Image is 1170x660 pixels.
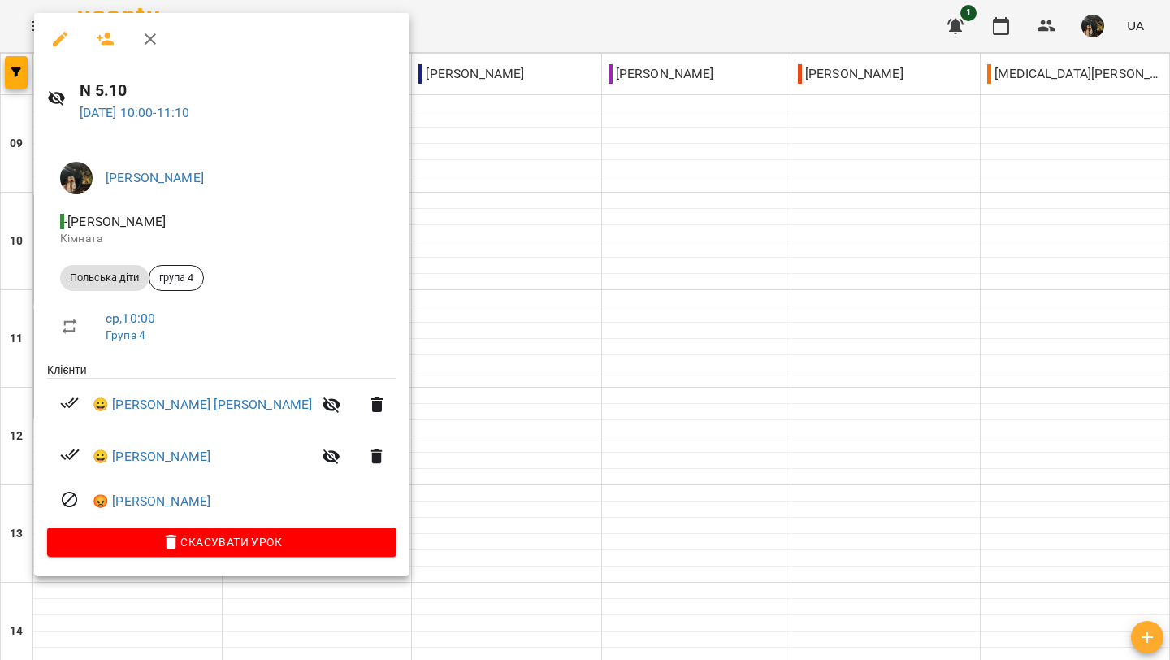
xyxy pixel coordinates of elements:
[60,445,80,464] svg: Візит сплачено
[60,214,169,229] span: - [PERSON_NAME]
[47,528,396,557] button: Скасувати Урок
[106,170,204,185] a: [PERSON_NAME]
[93,492,210,511] a: 😡 [PERSON_NAME]
[149,265,204,291] div: група 4
[106,310,155,326] a: ср , 10:00
[60,490,80,510] svg: Візит скасовано
[60,271,149,285] span: Польська діти
[149,271,203,285] span: група 4
[60,532,383,552] span: Скасувати Урок
[60,231,383,247] p: Кімната
[80,105,190,120] a: [DATE] 10:00-11:10
[106,328,145,341] a: Група 4
[60,162,93,194] img: 5701ce26c8a38a6089bfb9008418fba1.jpg
[60,393,80,413] svg: Візит сплачено
[93,447,210,467] a: 😀 [PERSON_NAME]
[80,78,396,103] h6: N 5.10
[93,395,312,415] a: 😀 [PERSON_NAME] [PERSON_NAME]
[47,362,396,528] ul: Клієнти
